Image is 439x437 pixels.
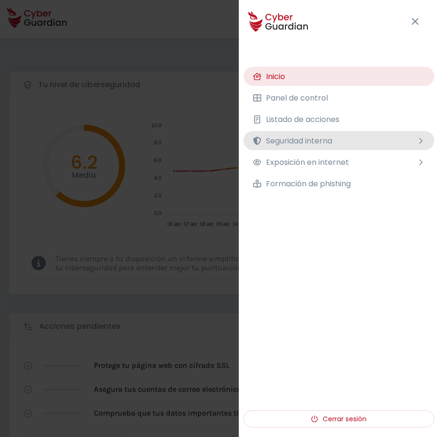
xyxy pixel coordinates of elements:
[266,178,351,190] span: Formación de phishing
[244,67,434,86] button: Inicio
[244,131,434,150] button: Seguridad interna
[266,113,339,125] span: Listado de acciones
[266,135,332,147] span: Seguridad interna
[266,71,285,82] span: Inicio
[244,110,434,129] button: Listado de acciones
[266,156,349,168] span: Exposición en internet
[244,88,434,107] button: Panel de control
[244,152,434,172] button: Exposición en internet
[266,92,328,104] span: Panel de control
[244,174,434,193] button: Formación de phishing
[244,410,434,427] button: Cerrar sesión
